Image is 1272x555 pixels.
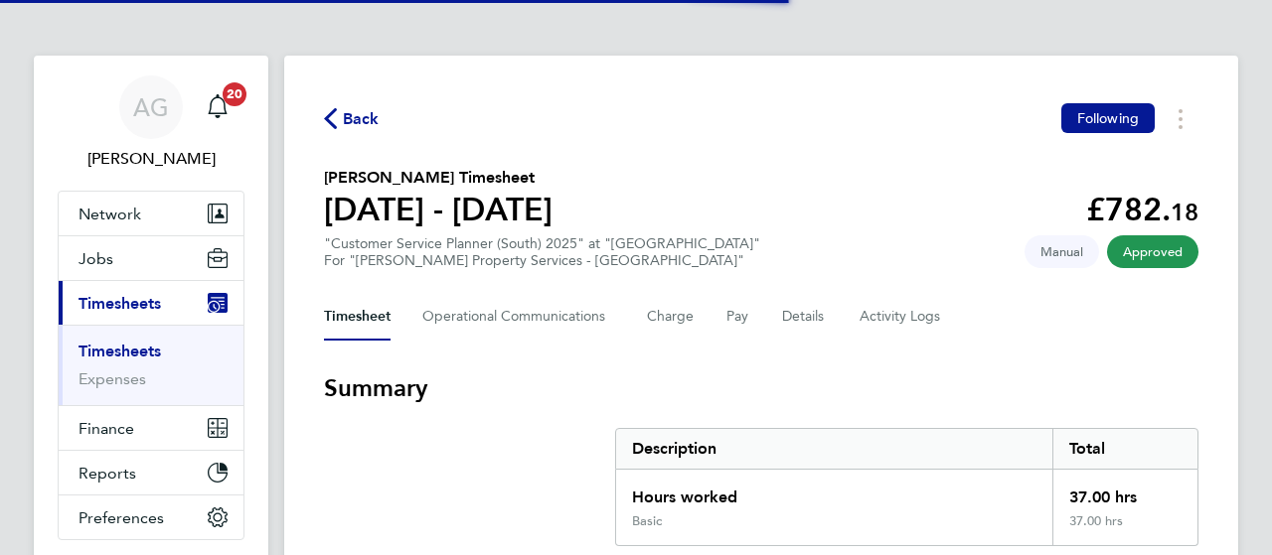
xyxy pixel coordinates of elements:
a: AG[PERSON_NAME] [58,75,244,171]
a: Timesheets [79,342,161,360]
button: Operational Communications [422,293,615,341]
button: Preferences [59,495,243,539]
span: This timesheet has been approved. [1107,235,1198,268]
button: Timesheets [59,281,243,325]
button: Following [1061,103,1155,133]
div: Hours worked [616,470,1052,513]
div: For "[PERSON_NAME] Property Services - [GEOGRAPHIC_DATA]" [324,252,760,269]
span: Amy Garcia [58,147,244,171]
button: Timesheet [324,293,391,341]
div: Timesheets [59,325,243,405]
button: Network [59,192,243,235]
h2: [PERSON_NAME] Timesheet [324,166,553,190]
span: This timesheet was manually created. [1025,235,1099,268]
span: Jobs [79,249,113,268]
span: Timesheets [79,294,161,313]
h1: [DATE] - [DATE] [324,190,553,229]
app-decimal: £782. [1086,191,1198,228]
span: Network [79,205,141,223]
button: Timesheets Menu [1163,103,1198,134]
span: Following [1077,109,1139,127]
button: Back [324,106,380,131]
div: 37.00 hrs [1052,513,1197,545]
span: Preferences [79,508,164,527]
button: Jobs [59,236,243,280]
div: 37.00 hrs [1052,470,1197,513]
span: Back [343,107,380,131]
div: Description [616,429,1052,469]
button: Charge [647,293,695,341]
button: Finance [59,406,243,450]
div: Total [1052,429,1197,469]
a: 20 [198,75,238,139]
span: 20 [223,82,246,106]
span: Finance [79,419,134,438]
div: Basic [632,513,662,529]
span: Reports [79,464,136,483]
span: 18 [1171,198,1198,226]
h3: Summary [324,372,1198,404]
div: Summary [615,428,1198,546]
button: Pay [726,293,750,341]
button: Reports [59,451,243,494]
button: Details [782,293,828,341]
a: Expenses [79,369,146,388]
div: "Customer Service Planner (South) 2025" at "[GEOGRAPHIC_DATA]" [324,235,760,269]
span: AG [133,94,169,120]
button: Activity Logs [860,293,943,341]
